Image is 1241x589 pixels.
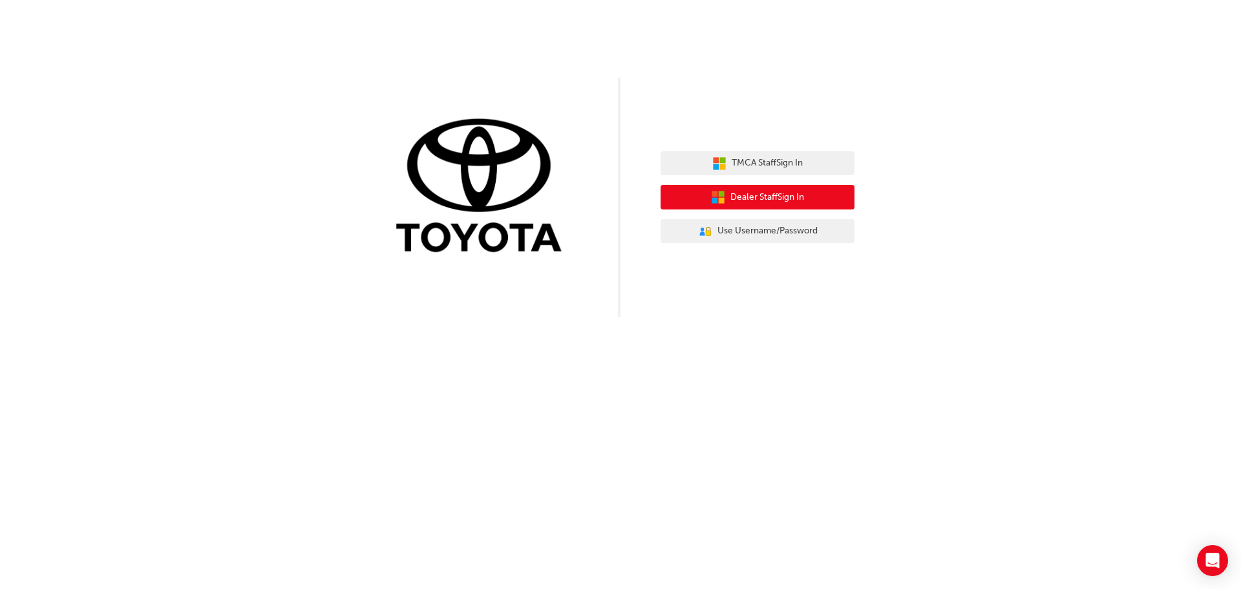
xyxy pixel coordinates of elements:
[1197,545,1228,576] div: Open Intercom Messenger
[661,219,854,244] button: Use Username/Password
[661,185,854,209] button: Dealer StaffSign In
[661,151,854,176] button: TMCA StaffSign In
[717,224,818,239] span: Use Username/Password
[387,116,580,259] img: Trak
[732,156,803,171] span: TMCA Staff Sign In
[730,190,804,205] span: Dealer Staff Sign In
